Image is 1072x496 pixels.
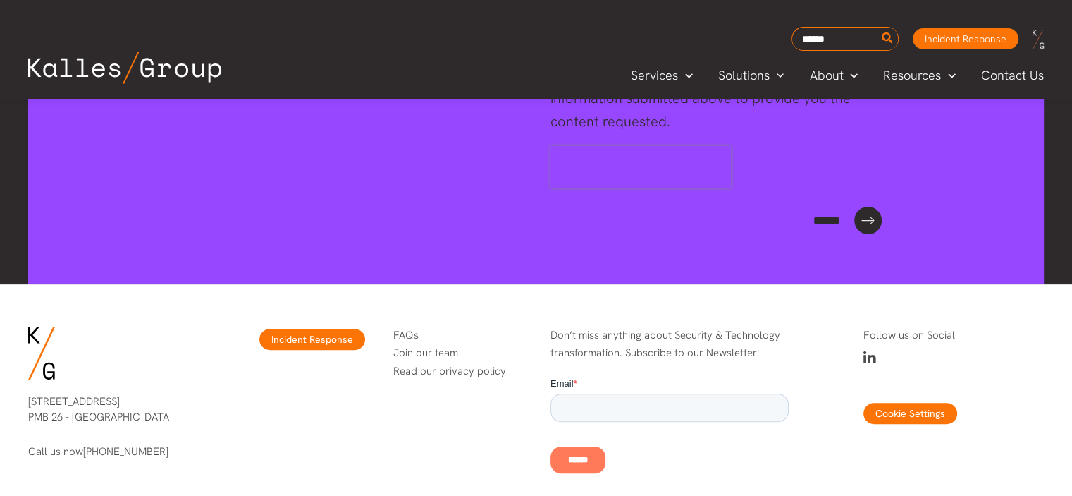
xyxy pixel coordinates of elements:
span: Contact Us [981,65,1044,86]
span: Menu Toggle [770,65,784,86]
a: Read our privacy policy [393,364,506,378]
p: Don’t miss anything about Security & Technology transformation. Subscribe to our Newsletter! [550,327,789,363]
img: Kalles Group [28,52,221,84]
span: Services [631,65,678,86]
a: SolutionsMenu Toggle [706,65,797,86]
span: Menu Toggle [678,65,693,86]
span: Menu Toggle [941,65,956,86]
p: Call us now [28,444,209,460]
a: AboutMenu Toggle [796,65,870,86]
iframe: reCAPTCHA [550,146,731,188]
img: KG-Logo-Signature [28,327,55,380]
a: Incident Response [259,329,365,350]
nav: Primary Site Navigation [618,63,1058,87]
a: ServicesMenu Toggle [618,65,706,86]
span: About [809,65,843,86]
span: Resources [883,65,941,86]
span: Menu Toggle [843,65,858,86]
button: Cookie Settings [863,403,957,424]
a: Contact Us [968,65,1058,86]
p: Follow us on Social [863,327,1044,345]
a: Join our team [393,346,458,360]
a: Incident Response [913,28,1018,49]
p: [STREET_ADDRESS] PMB 26 - [GEOGRAPHIC_DATA] [28,394,209,425]
a: [PHONE_NUMBER] [83,444,168,459]
button: Search [879,28,897,50]
span: Solutions [718,65,770,86]
a: FAQs [393,328,419,342]
a: ResourcesMenu Toggle [870,65,968,86]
